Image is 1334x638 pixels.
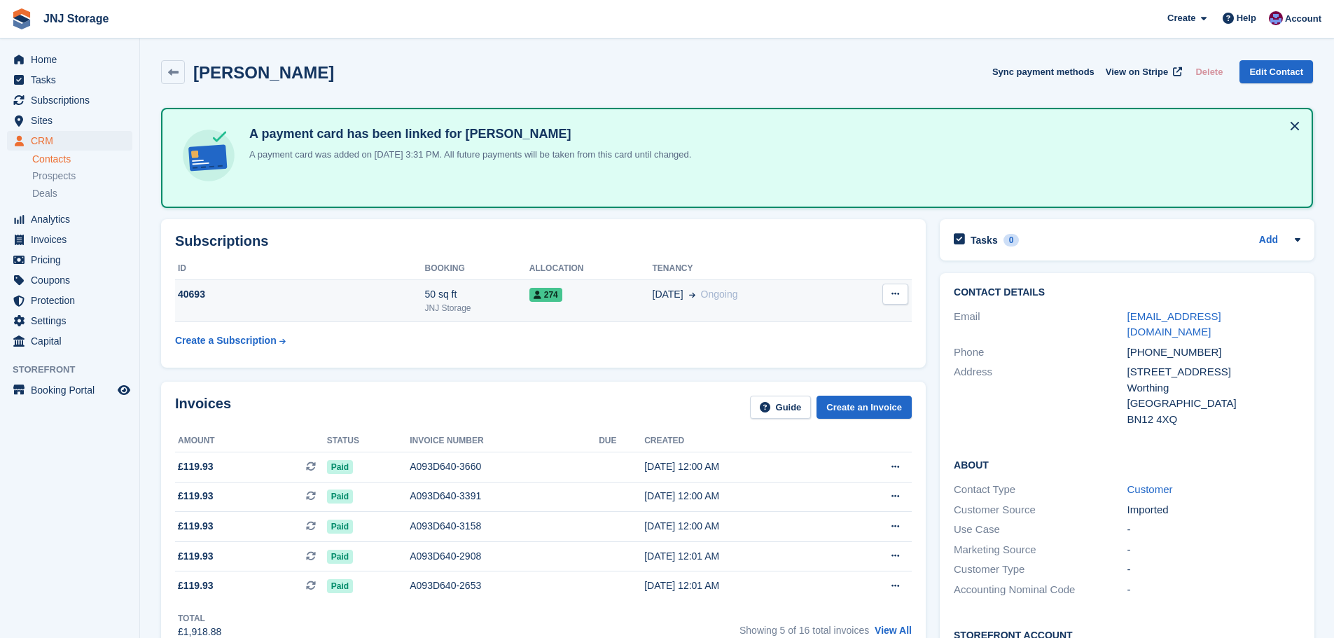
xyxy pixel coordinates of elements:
span: Paid [327,550,353,564]
div: [GEOGRAPHIC_DATA] [1127,396,1300,412]
th: ID [175,258,424,280]
th: Amount [175,430,327,452]
th: Tenancy [653,258,846,280]
a: Create an Invoice [817,396,912,419]
span: £119.93 [178,489,214,504]
span: Deals [32,187,57,200]
div: 50 sq ft [424,287,529,302]
img: Jonathan Scrase [1269,11,1283,25]
span: £119.93 [178,459,214,474]
span: Storefront [13,363,139,377]
div: A093D640-3660 [410,459,599,474]
span: Prospects [32,169,76,183]
a: Contacts [32,153,132,166]
div: Marketing Source [954,542,1127,558]
div: Create a Subscription [175,333,277,348]
div: [DATE] 12:00 AM [644,459,837,474]
h2: Tasks [971,234,998,247]
span: Paid [327,490,353,504]
div: Customer Type [954,562,1127,578]
div: [PHONE_NUMBER] [1127,345,1300,361]
a: menu [7,70,132,90]
img: stora-icon-8386f47178a22dfd0bd8f6a31ec36ba5ce8667c1dd55bd0f319d3a0aa187defe.svg [11,8,32,29]
th: Booking [424,258,529,280]
a: menu [7,50,132,69]
th: Invoice number [410,430,599,452]
span: Paid [327,579,353,593]
a: menu [7,209,132,229]
div: Phone [954,345,1127,361]
span: Analytics [31,209,115,229]
div: A093D640-2908 [410,549,599,564]
span: Help [1237,11,1256,25]
a: View All [875,625,912,636]
div: [DATE] 12:01 AM [644,549,837,564]
div: BN12 4XQ [1127,412,1300,428]
h2: Contact Details [954,287,1300,298]
a: menu [7,250,132,270]
div: - [1127,522,1300,538]
span: £119.93 [178,549,214,564]
span: Showing 5 of 16 total invoices [739,625,869,636]
a: Edit Contact [1239,60,1313,83]
a: menu [7,311,132,331]
button: Delete [1190,60,1228,83]
a: menu [7,331,132,351]
a: menu [7,291,132,310]
div: Worthing [1127,380,1300,396]
div: Use Case [954,522,1127,538]
span: 274 [529,288,562,302]
span: £119.93 [178,519,214,534]
div: - [1127,562,1300,578]
a: Deals [32,186,132,201]
a: Prospects [32,169,132,183]
span: Booking Portal [31,380,115,400]
h2: Invoices [175,396,231,419]
div: Contact Type [954,482,1127,498]
span: [DATE] [653,287,683,302]
div: Address [954,364,1127,427]
a: menu [7,90,132,110]
span: Account [1285,12,1321,26]
span: Ongoing [701,289,738,300]
span: Subscriptions [31,90,115,110]
div: 0 [1003,234,1020,247]
a: menu [7,380,132,400]
div: [DATE] 12:00 AM [644,489,837,504]
span: £119.93 [178,578,214,593]
span: Coupons [31,270,115,290]
th: Status [327,430,410,452]
div: [DATE] 12:00 AM [644,519,837,534]
div: Total [178,612,221,625]
h4: A payment card has been linked for [PERSON_NAME] [244,126,691,142]
span: Capital [31,331,115,351]
span: Pricing [31,250,115,270]
h2: About [954,457,1300,471]
a: menu [7,270,132,290]
a: Add [1259,233,1278,249]
div: Accounting Nominal Code [954,582,1127,598]
a: menu [7,230,132,249]
div: A093D640-3391 [410,489,599,504]
span: Invoices [31,230,115,249]
div: Imported [1127,502,1300,518]
div: A093D640-2653 [410,578,599,593]
div: - [1127,582,1300,598]
a: Customer [1127,483,1173,495]
a: [EMAIL_ADDRESS][DOMAIN_NAME] [1127,310,1221,338]
h2: [PERSON_NAME] [193,63,334,82]
a: View on Stripe [1100,60,1185,83]
div: Customer Source [954,502,1127,518]
div: 40693 [175,287,424,302]
span: Home [31,50,115,69]
a: JNJ Storage [38,7,114,30]
span: Paid [327,460,353,474]
span: Paid [327,520,353,534]
div: [STREET_ADDRESS] [1127,364,1300,380]
th: Allocation [529,258,653,280]
div: [DATE] 12:01 AM [644,578,837,593]
a: Guide [750,396,812,419]
span: CRM [31,131,115,151]
a: Create a Subscription [175,328,286,354]
span: Protection [31,291,115,310]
